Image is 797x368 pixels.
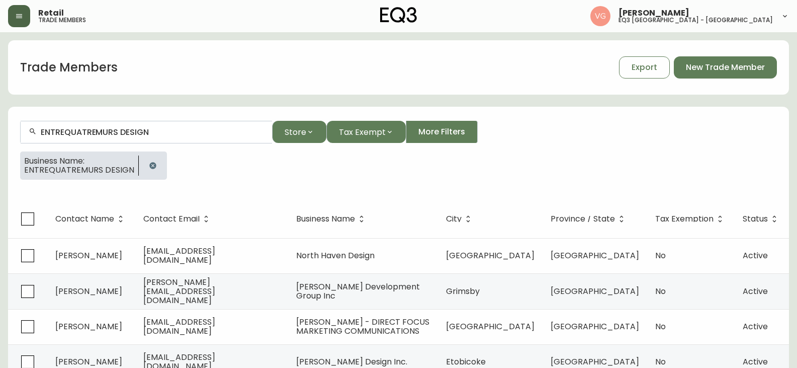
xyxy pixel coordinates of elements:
[418,126,465,137] span: More Filters
[551,356,639,367] span: [GEOGRAPHIC_DATA]
[380,7,417,23] img: logo
[55,321,122,332] span: [PERSON_NAME]
[655,214,727,224] span: Tax Exemption
[326,121,406,143] button: Tax Exempt
[446,214,475,224] span: City
[20,59,118,76] h1: Trade Members
[406,121,478,143] button: More Filters
[24,157,134,166] span: Business Name:
[551,214,628,224] span: Province / State
[551,321,639,332] span: [GEOGRAPHIC_DATA]
[143,245,215,266] span: [EMAIL_ADDRESS][DOMAIN_NAME]
[296,281,420,302] span: [PERSON_NAME] Development Group Inc
[743,285,768,297] span: Active
[686,62,765,73] span: New Trade Member
[143,214,213,224] span: Contact Email
[339,126,386,138] span: Tax Exempt
[743,250,768,261] span: Active
[143,276,215,306] span: [PERSON_NAME][EMAIL_ADDRESS][DOMAIN_NAME]
[446,356,486,367] span: Etobicoke
[655,250,666,261] span: No
[296,214,368,224] span: Business Name
[55,285,122,297] span: [PERSON_NAME]
[446,285,480,297] span: Grimsby
[618,17,773,23] h5: eq3 [GEOGRAPHIC_DATA] - [GEOGRAPHIC_DATA]
[743,214,781,224] span: Status
[55,216,114,222] span: Contact Name
[296,316,429,337] span: [PERSON_NAME] - DIRECT FOCUS MARKETING COMMUNICATIONS
[446,321,535,332] span: [GEOGRAPHIC_DATA]
[743,216,768,222] span: Status
[551,250,639,261] span: [GEOGRAPHIC_DATA]
[55,250,122,261] span: [PERSON_NAME]
[618,9,689,17] span: [PERSON_NAME]
[285,126,306,138] span: Store
[551,216,615,222] span: Province / State
[743,356,768,367] span: Active
[590,6,610,26] img: 876f05e53c5b52231d7ee1770617069b
[674,56,777,79] button: New Trade Member
[743,321,768,332] span: Active
[655,321,666,332] span: No
[143,316,215,337] span: [EMAIL_ADDRESS][DOMAIN_NAME]
[24,166,134,175] span: ENTREQUATREMURS DESIGN
[296,250,375,261] span: North Haven Design
[41,127,264,137] input: Search
[296,216,355,222] span: Business Name
[272,121,326,143] button: Store
[296,356,407,367] span: [PERSON_NAME] Design Inc.
[446,216,462,222] span: City
[55,214,127,224] span: Contact Name
[38,9,64,17] span: Retail
[143,216,200,222] span: Contact Email
[632,62,657,73] span: Export
[38,17,86,23] h5: trade members
[655,216,714,222] span: Tax Exemption
[619,56,670,79] button: Export
[55,356,122,367] span: [PERSON_NAME]
[655,356,666,367] span: No
[446,250,535,261] span: [GEOGRAPHIC_DATA]
[551,285,639,297] span: [GEOGRAPHIC_DATA]
[655,285,666,297] span: No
